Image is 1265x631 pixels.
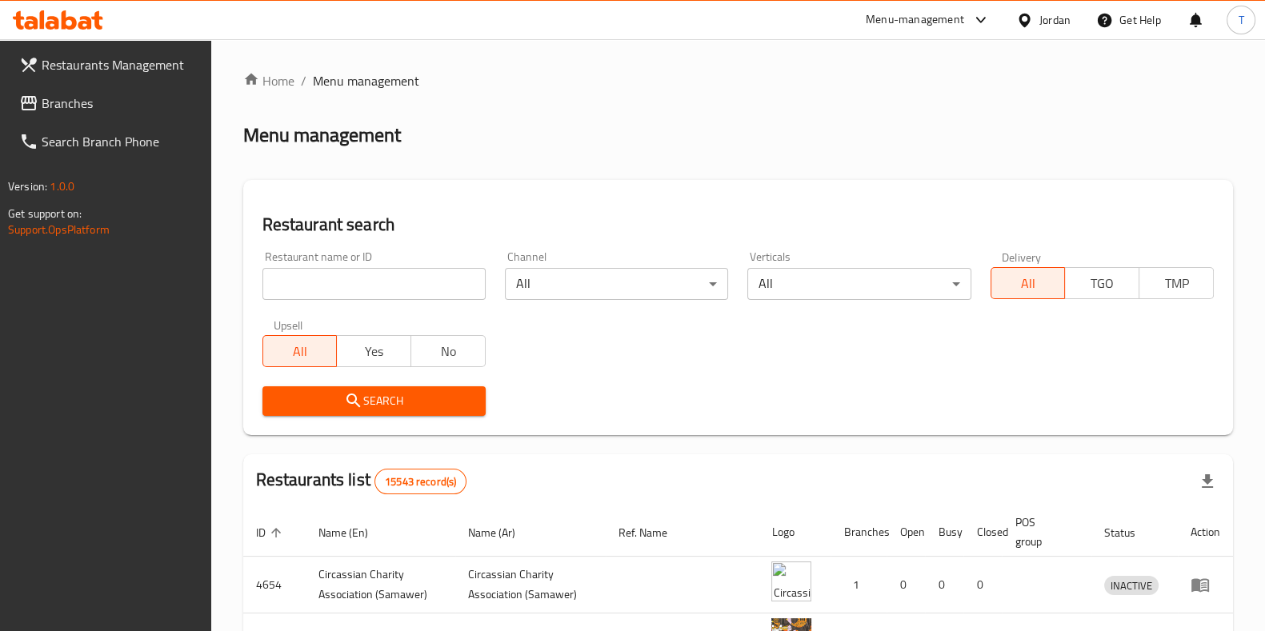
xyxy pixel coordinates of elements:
[1139,267,1214,299] button: TMP
[1104,576,1159,595] div: INACTIVE
[8,176,47,197] span: Version:
[270,340,331,363] span: All
[256,468,467,494] h2: Restaurants list
[455,557,606,613] td: ​Circassian ​Charity ​Association​ (Samawer)
[6,84,211,122] a: Branches
[301,71,306,90] li: /
[343,340,405,363] span: Yes
[42,132,198,151] span: Search Branch Phone
[747,268,971,300] div: All
[963,557,1002,613] td: 0
[759,508,831,557] th: Logo
[42,55,198,74] span: Restaurants Management
[243,122,401,148] h2: Menu management
[1191,575,1220,594] div: Menu
[1002,251,1042,262] label: Delivery
[1071,272,1133,295] span: TGO
[505,268,728,300] div: All
[50,176,74,197] span: 1.0.0
[256,523,286,542] span: ID
[262,386,486,416] button: Search
[1178,508,1233,557] th: Action
[831,557,887,613] td: 1
[1238,11,1243,29] span: T
[887,557,925,613] td: 0
[274,319,303,330] label: Upsell
[925,557,963,613] td: 0
[1015,513,1072,551] span: POS group
[468,523,536,542] span: Name (Ar)
[6,46,211,84] a: Restaurants Management
[6,122,211,161] a: Search Branch Phone
[1146,272,1207,295] span: TMP
[618,523,688,542] span: Ref. Name
[1064,267,1139,299] button: TGO
[418,340,479,363] span: No
[243,71,1233,90] nav: breadcrumb
[887,508,925,557] th: Open
[991,267,1066,299] button: All
[866,10,964,30] div: Menu-management
[8,203,82,224] span: Get support on:
[306,557,456,613] td: ​Circassian ​Charity ​Association​ (Samawer)
[42,94,198,113] span: Branches
[262,213,1214,237] h2: Restaurant search
[262,268,486,300] input: Search for restaurant name or ID..
[1188,462,1227,501] div: Export file
[375,474,466,489] span: 15543 record(s)
[336,335,411,367] button: Yes
[963,508,1002,557] th: Closed
[8,219,110,240] a: Support.OpsPlatform
[313,71,419,90] span: Menu management
[1104,577,1159,595] span: INACTIVE
[998,272,1059,295] span: All
[1104,523,1156,542] span: Status
[410,335,486,367] button: No
[275,391,473,411] span: Search
[262,335,338,367] button: All
[1039,11,1071,29] div: Jordan
[831,508,887,557] th: Branches
[374,469,466,494] div: Total records count
[318,523,389,542] span: Name (En)
[925,508,963,557] th: Busy
[243,557,306,613] td: 4654
[771,561,811,601] img: ​Circassian ​Charity ​Association​ (Samawer)
[243,71,294,90] a: Home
